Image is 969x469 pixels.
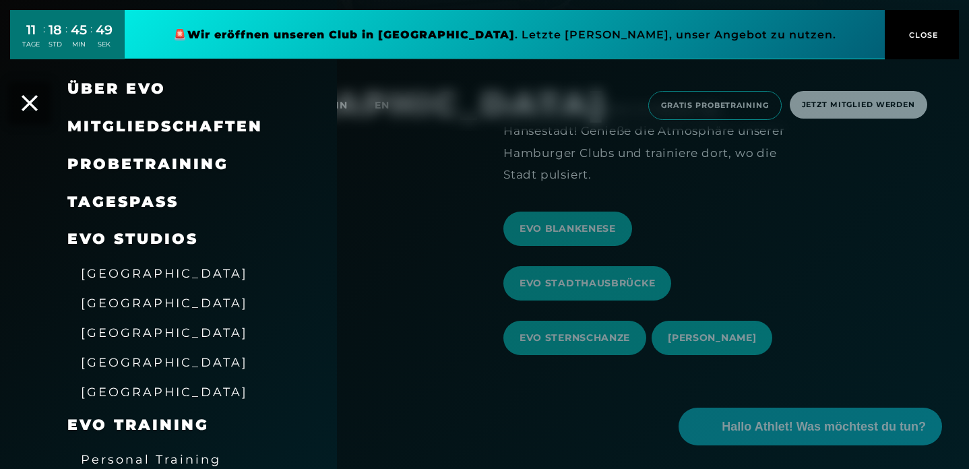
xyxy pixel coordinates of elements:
[65,22,67,57] div: :
[22,20,40,40] div: 11
[71,40,87,49] div: MIN
[67,117,263,135] a: Mitgliedschaften
[49,40,62,49] div: STD
[90,22,92,57] div: :
[49,20,62,40] div: 18
[22,40,40,49] div: TAGE
[71,20,87,40] div: 45
[96,40,113,49] div: SEK
[885,10,959,59] button: CLOSE
[906,29,939,41] span: CLOSE
[43,22,45,57] div: :
[96,20,113,40] div: 49
[67,80,166,98] span: Über EVO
